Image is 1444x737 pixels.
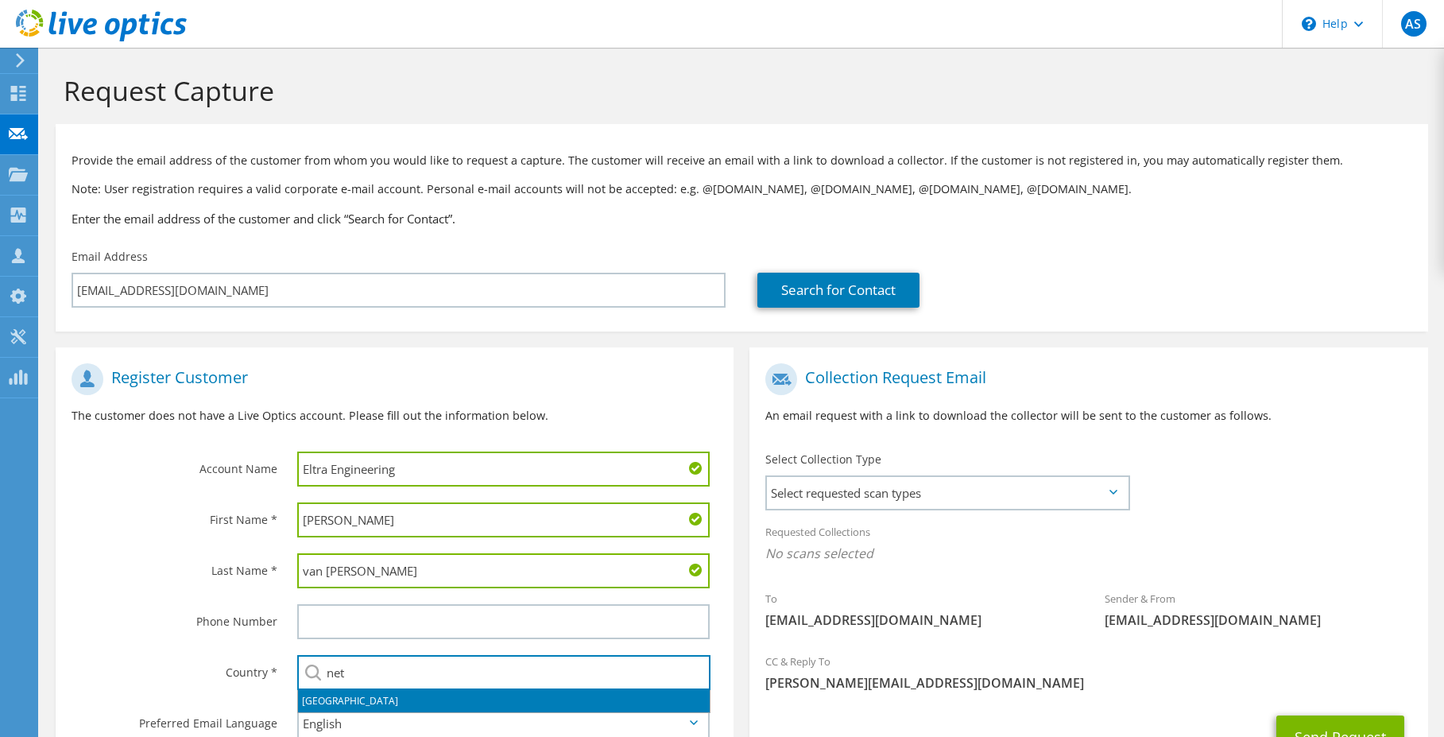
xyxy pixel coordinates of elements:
[64,74,1412,107] h1: Request Capture
[765,363,1403,395] h1: Collection Request Email
[72,180,1412,198] p: Note: User registration requires a valid corporate e-mail account. Personal e-mail accounts will ...
[72,706,277,731] label: Preferred Email Language
[765,611,1073,629] span: [EMAIL_ADDRESS][DOMAIN_NAME]
[1401,11,1427,37] span: AS
[1302,17,1316,31] svg: \n
[765,674,1411,692] span: [PERSON_NAME][EMAIL_ADDRESS][DOMAIN_NAME]
[72,655,277,681] label: Country *
[765,545,1411,562] span: No scans selected
[72,363,710,395] h1: Register Customer
[765,452,881,467] label: Select Collection Type
[72,553,277,579] label: Last Name *
[749,515,1427,574] div: Requested Collections
[765,407,1411,425] p: An email request with a link to download the collector will be sent to the customer as follows.
[767,477,1127,509] span: Select requested scan types
[1105,611,1412,629] span: [EMAIL_ADDRESS][DOMAIN_NAME]
[298,690,710,712] li: [GEOGRAPHIC_DATA]
[749,582,1089,637] div: To
[757,273,919,308] a: Search for Contact
[72,502,277,528] label: First Name *
[72,407,718,425] p: The customer does not have a Live Optics account. Please fill out the information below.
[72,452,277,477] label: Account Name
[72,152,1412,169] p: Provide the email address of the customer from whom you would like to request a capture. The cust...
[72,249,148,265] label: Email Address
[72,210,1412,227] h3: Enter the email address of the customer and click “Search for Contact”.
[1089,582,1428,637] div: Sender & From
[72,604,277,630] label: Phone Number
[749,645,1427,700] div: CC & Reply To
